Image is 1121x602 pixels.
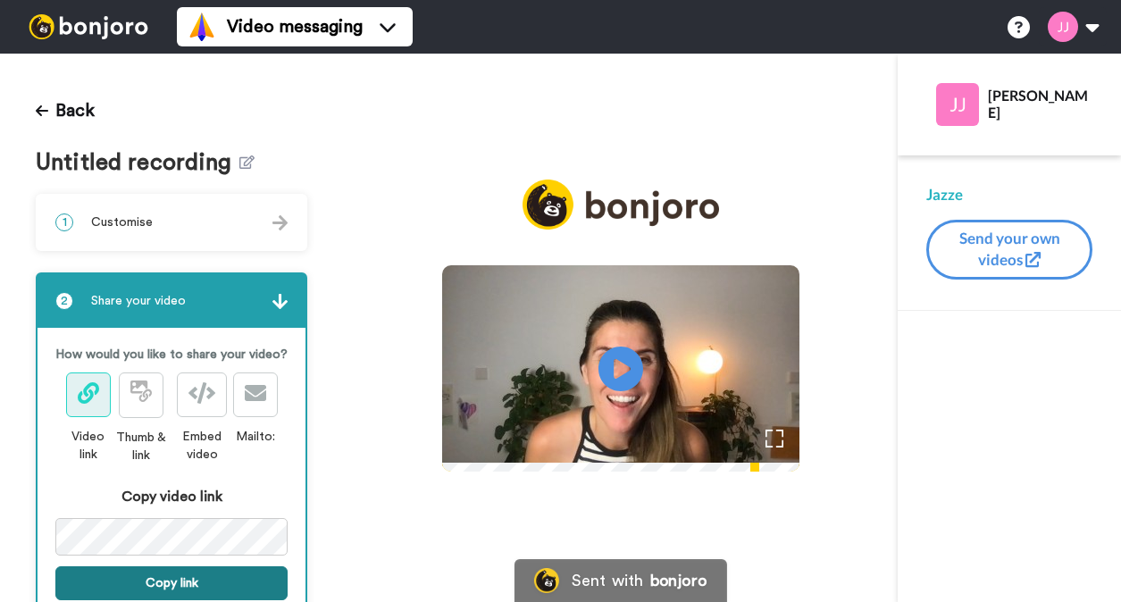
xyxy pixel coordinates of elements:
span: Untitled recording [36,150,239,176]
div: Embed video [171,428,233,464]
span: Video messaging [227,14,363,39]
span: 1 [55,213,73,231]
span: Share your video [91,292,186,310]
div: Thumb & link [111,429,171,464]
img: bj-logo-header-white.svg [21,14,155,39]
div: Jazze [926,184,1092,205]
span: 2 [55,292,73,310]
div: Mailto: [233,428,278,446]
p: How would you like to share your video? [55,346,288,364]
img: arrow.svg [272,215,288,230]
img: Bonjoro Logo [534,568,559,593]
button: Copy link [55,566,288,600]
img: Full screen [765,430,783,447]
button: Back [36,89,95,132]
div: 1Customise [36,194,307,251]
div: Copy video link [55,486,288,507]
a: Bonjoro LogoSent withbonjoro [514,559,727,602]
div: Sent with [572,573,643,589]
img: vm-color.svg [188,13,216,41]
div: [PERSON_NAME] [988,87,1092,121]
img: logo_full.png [523,180,719,230]
span: Customise [91,213,153,231]
div: Video link [65,428,112,464]
img: Profile Image [936,83,979,126]
img: arrow.svg [272,294,288,309]
button: Send your own videos [926,220,1092,280]
div: bonjoro [650,573,707,589]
